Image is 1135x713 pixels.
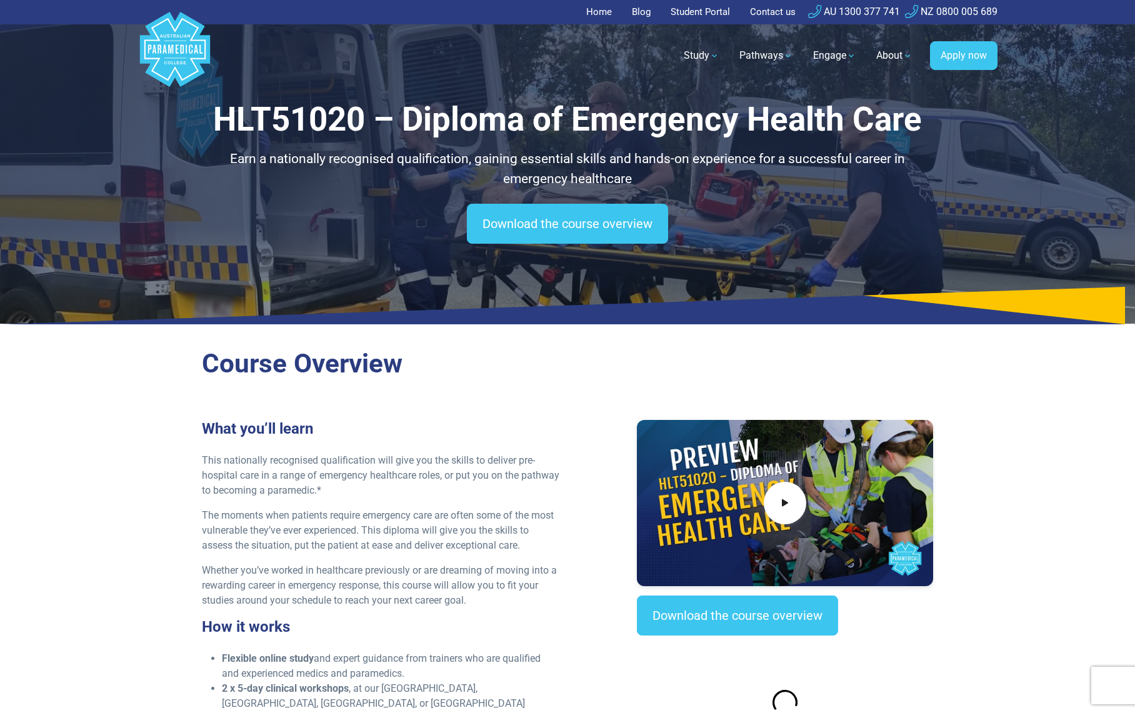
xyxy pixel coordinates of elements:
[806,38,864,73] a: Engage
[222,682,349,694] strong: 2 x 5-day clinical workshops
[869,38,920,73] a: About
[676,38,727,73] a: Study
[467,204,668,244] a: Download the course overview
[808,6,900,17] a: AU 1300 377 741
[202,618,560,636] h3: How it works
[222,651,560,681] li: and expert guidance from trainers who are qualified and experienced medics and paramedics.
[202,100,933,139] h1: HLT51020 – Diploma of Emergency Health Care
[732,38,801,73] a: Pathways
[905,6,997,17] a: NZ 0800 005 689
[637,596,838,636] a: Download the course overview
[222,652,314,664] strong: Flexible online study
[202,453,560,498] p: This nationally recognised qualification will give you the skills to deliver pre-hospital care in...
[202,420,560,438] h3: What you’ll learn
[202,508,560,553] p: The moments when patients require emergency care are often some of the most vulnerable they’ve ev...
[137,24,212,87] a: Australian Paramedical College
[930,41,997,70] a: Apply now
[202,149,933,189] p: Earn a nationally recognised qualification, gaining essential skills and hands-on experience for ...
[202,563,560,608] p: Whether you’ve worked in healthcare previously or are dreaming of moving into a rewarding career ...
[202,348,933,380] h2: Course Overview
